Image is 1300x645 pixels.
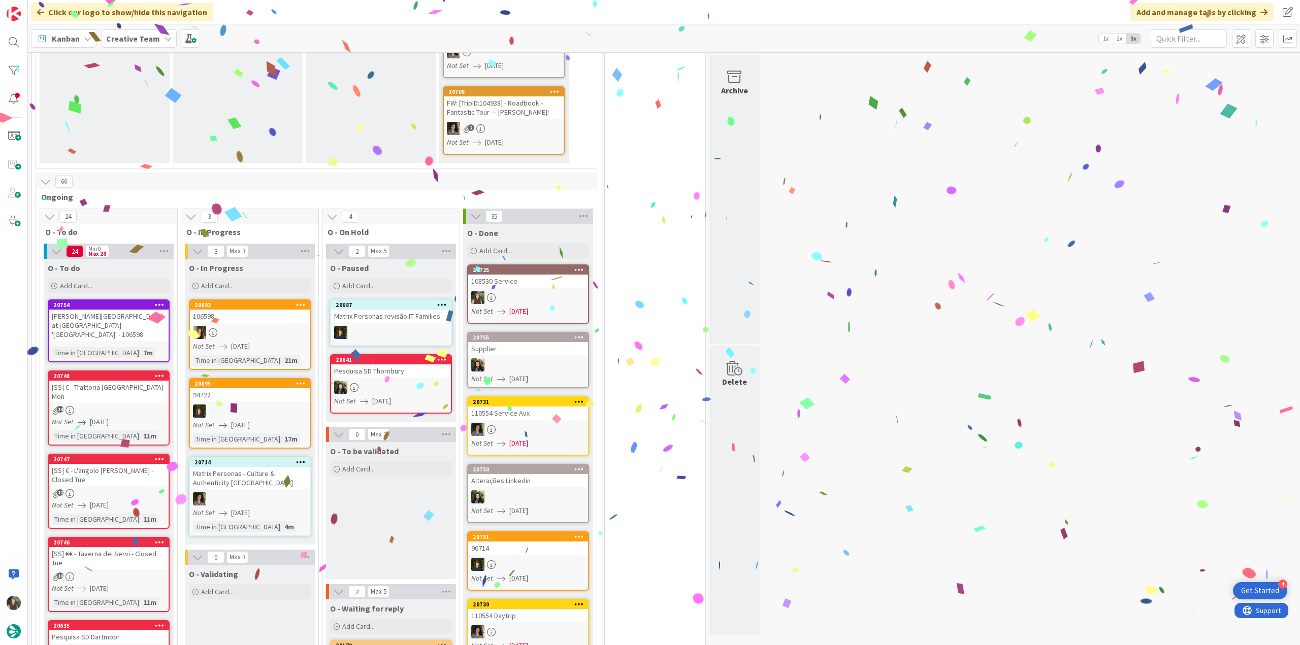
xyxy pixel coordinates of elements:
div: 106598 [190,310,310,323]
i: Not Set [471,374,493,383]
span: O - In Progress [186,227,306,237]
div: Min 0 [88,246,101,251]
span: Ongoing [41,192,584,202]
i: Not Set [471,506,493,515]
span: 24 [59,211,77,223]
div: 20754 [49,300,169,310]
i: Not Set [447,61,469,70]
div: 20731 [468,397,588,406]
div: 94722 [190,388,310,401]
a: 20693106598SPNot Set[DATE]Time in [GEOGRAPHIC_DATA]:21m [189,299,311,370]
a: 20731110554 Service AuxMSNot Set[DATE] [467,396,589,456]
div: Matrix Personas - Culture & Authenticity [GEOGRAPHIC_DATA] [190,467,310,489]
span: [DATE] [485,60,504,71]
span: 2x [1113,33,1126,44]
i: Not Set [471,438,493,448]
a: 20687Matrix Personas revisão IT FamiliesMC [330,299,452,346]
div: [PERSON_NAME][GEOGRAPHIC_DATA] at [GEOGRAPHIC_DATA] '[GEOGRAPHIC_DATA]' - 106598 [49,310,169,341]
div: BC [468,490,588,503]
div: 20755Supplier [468,333,588,355]
a: 20750Alterações LinkedinBCNot Set[DATE] [467,464,589,523]
div: 2075196714 [468,532,588,555]
div: Time in [GEOGRAPHIC_DATA] [193,355,280,366]
div: 20754[PERSON_NAME][GEOGRAPHIC_DATA] at [GEOGRAPHIC_DATA] '[GEOGRAPHIC_DATA]' - 106598 [49,300,169,341]
span: 3 [201,211,218,223]
span: 1x [1099,33,1113,44]
div: 20693 [194,301,310,309]
div: MC [190,404,310,418]
div: 20747[SS] € - L'angolo [PERSON_NAME] - Closed Tue [49,455,169,486]
div: Pesquisa SD Dartmoor [49,630,169,643]
div: 2069594722 [190,379,310,401]
div: 20641 [336,356,451,363]
div: 20748 [53,372,169,380]
div: 20695 [194,380,310,387]
div: 20746[SS] €€ - Taverna dei Servi - Closed Tue [49,538,169,569]
i: Not Set [52,500,74,510]
div: Time in [GEOGRAPHIC_DATA] [193,433,280,445]
img: MC [471,558,484,571]
img: IG [7,596,21,610]
div: 20708 [448,88,564,95]
div: 20750 [468,465,588,474]
span: : [280,521,282,532]
span: 12 [57,489,63,496]
i: Not Set [471,307,493,316]
div: MS [190,492,310,505]
span: Add Card... [479,246,512,255]
span: [DATE] [90,583,109,594]
div: MS [468,625,588,638]
div: MC [468,558,588,571]
img: BC [471,358,484,371]
span: 4 [342,211,359,223]
div: Time in [GEOGRAPHIC_DATA] [193,521,280,532]
div: 20746 [49,538,169,547]
div: [SS] € - Trattoria [GEOGRAPHIC_DATA] Mon [49,381,169,403]
div: 20730110554 Daytrip [468,600,588,622]
div: Time in [GEOGRAPHIC_DATA] [52,347,139,358]
span: 0 [348,428,366,440]
div: Supplier [468,342,588,355]
div: 20747 [53,456,169,463]
img: IG [471,291,484,304]
a: 20725108530 ServiceIGNot Set[DATE] [467,264,589,324]
div: Max 20 [88,251,106,256]
span: : [139,597,141,608]
a: 20754[PERSON_NAME][GEOGRAPHIC_DATA] at [GEOGRAPHIC_DATA] '[GEOGRAPHIC_DATA]' - 106598Time in [GEO... [48,299,170,362]
div: 20751 [473,533,588,540]
span: [DATE] [90,500,109,511]
div: 21m [282,355,300,366]
div: 4m [282,521,297,532]
span: O - Waiting for reply [330,603,404,614]
span: [DATE] [231,341,250,352]
a: 20708FW: [TripID:104938] - Roadbook - Fantastic Tour — [PERSON_NAME]!MSNot Set[DATE] [443,86,565,155]
div: 110554 Service Aux [468,406,588,420]
span: [DATE] [509,306,528,317]
img: MS [471,423,484,436]
a: 2075196714MCNot Set[DATE] [467,531,589,591]
span: O - On Hold [328,227,447,237]
div: Max 3 [230,555,245,560]
div: Max 2 [371,432,386,437]
div: 20747 [49,455,169,464]
div: Time in [GEOGRAPHIC_DATA] [52,597,139,608]
img: avatar [7,624,21,638]
div: 20687 [331,300,451,310]
div: 20731 [473,398,588,405]
span: 2 [348,245,366,257]
div: Time in [GEOGRAPHIC_DATA] [52,514,139,525]
i: Not Set [193,508,215,517]
div: 11m [141,430,159,442]
div: 20708FW: [TripID:104938] - Roadbook - Fantastic Tour — [PERSON_NAME]! [444,87,564,119]
div: 110554 Daytrip [468,609,588,622]
div: 4 [1278,580,1287,589]
a: 20747[SS] € - L'angolo [PERSON_NAME] - Closed TueNot Set[DATE]Time in [GEOGRAPHIC_DATA]:11m [48,454,170,529]
div: [SS] € - L'angolo [PERSON_NAME] - Closed Tue [49,464,169,486]
span: Support [21,2,46,14]
span: 14 [57,406,63,413]
div: 20751 [468,532,588,541]
span: [DATE] [231,420,250,430]
span: 3x [1126,33,1140,44]
div: 20635 [49,621,169,630]
div: MS [444,122,564,135]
